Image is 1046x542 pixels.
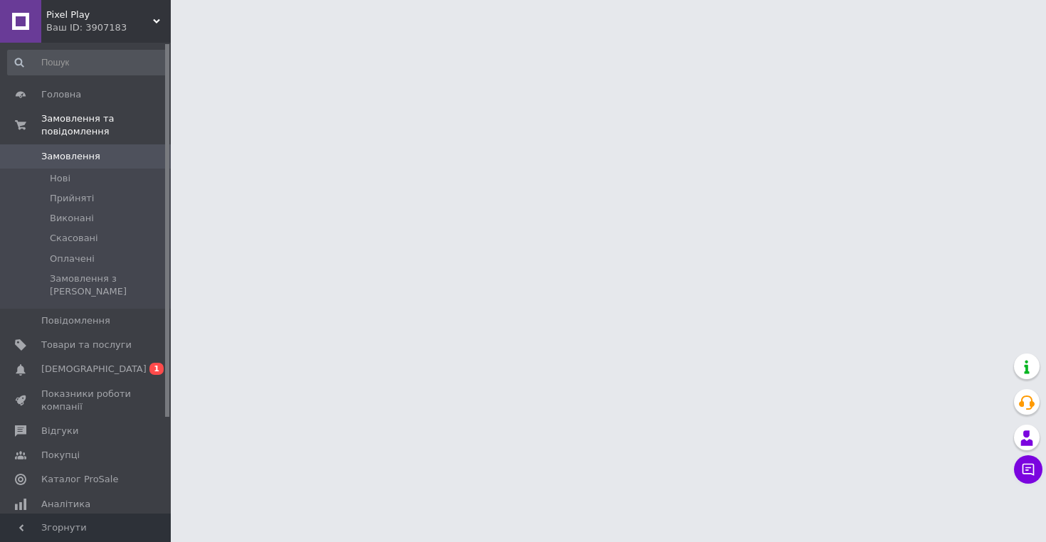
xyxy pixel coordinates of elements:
[50,212,94,225] span: Виконані
[50,272,167,298] span: Замовлення з [PERSON_NAME]
[7,50,168,75] input: Пошук
[41,498,90,511] span: Аналітика
[41,363,147,376] span: [DEMOGRAPHIC_DATA]
[41,473,118,486] span: Каталог ProSale
[46,21,171,34] div: Ваш ID: 3907183
[50,232,98,245] span: Скасовані
[41,150,100,163] span: Замовлення
[50,192,94,205] span: Прийняті
[149,363,164,375] span: 1
[1014,455,1042,484] button: Чат з покупцем
[41,425,78,437] span: Відгуки
[50,172,70,185] span: Нові
[46,9,153,21] span: Pixel Play
[41,388,132,413] span: Показники роботи компанії
[50,253,95,265] span: Оплачені
[41,449,80,462] span: Покупці
[41,339,132,351] span: Товари та послуги
[41,112,171,138] span: Замовлення та повідомлення
[41,314,110,327] span: Повідомлення
[41,88,81,101] span: Головна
